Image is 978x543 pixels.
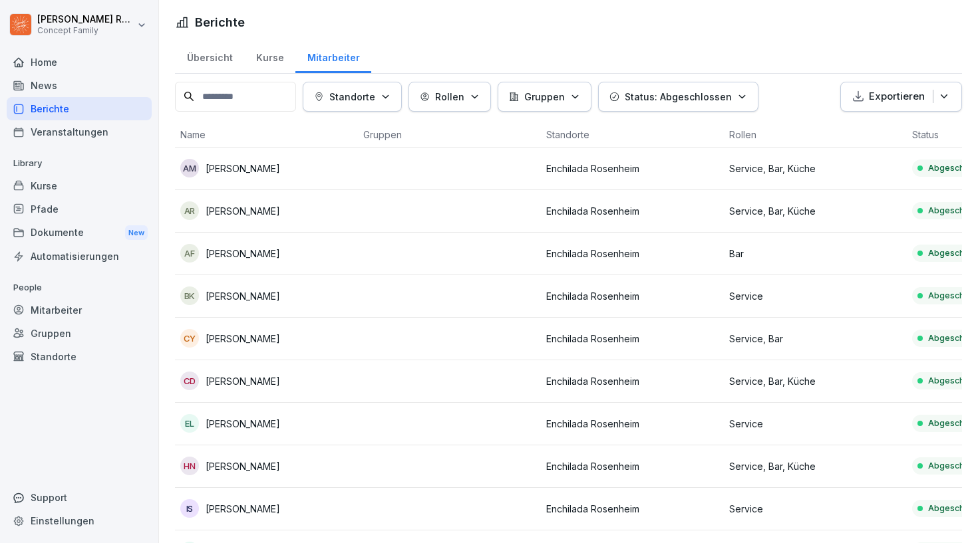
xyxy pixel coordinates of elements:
div: HN [180,457,199,475]
p: Bar [729,247,901,261]
p: Enchilada Rosenheim [546,459,719,473]
a: Mitarbeiter [295,39,371,73]
a: Pfade [7,197,152,221]
p: Library [7,153,152,174]
p: Enchilada Rosenheim [546,332,719,346]
p: [PERSON_NAME] [206,502,280,516]
p: Rollen [435,90,464,104]
p: Service, Bar, Küche [729,204,901,218]
p: [PERSON_NAME] Rezene [37,14,134,25]
div: Support [7,486,152,509]
a: Standorte [7,345,152,368]
p: Gruppen [524,90,565,104]
button: Standorte [303,82,402,112]
a: DokumenteNew [7,221,152,245]
div: New [125,225,148,241]
p: [PERSON_NAME] [206,289,280,303]
p: Enchilada Rosenheim [546,162,719,175]
p: Service, Bar, Küche [729,459,901,473]
p: Exportieren [869,89,925,104]
p: [PERSON_NAME] [206,374,280,388]
div: BK [180,286,199,305]
th: Rollen [724,122,907,148]
p: [PERSON_NAME] [206,204,280,218]
p: [PERSON_NAME] [206,332,280,346]
div: AF [180,244,199,263]
p: Service [729,502,901,516]
div: am [180,159,199,177]
p: [PERSON_NAME] [206,417,280,431]
p: Enchilada Rosenheim [546,374,719,388]
button: Status: Abgeschlossen [598,82,758,112]
p: People [7,277,152,298]
a: Gruppen [7,322,152,345]
p: Service, Bar, Küche [729,374,901,388]
a: Kurse [244,39,295,73]
a: Mitarbeiter [7,298,152,322]
a: News [7,74,152,97]
p: Enchilada Rosenheim [546,204,719,218]
p: Enchilada Rosenheim [546,247,719,261]
a: Home [7,51,152,74]
th: Gruppen [358,122,541,148]
a: Übersicht [175,39,244,73]
button: Exportieren [840,82,962,112]
p: Enchilada Rosenheim [546,417,719,431]
a: Einstellungen [7,509,152,532]
p: Enchilada Rosenheim [546,289,719,303]
p: Service [729,417,901,431]
a: Berichte [7,97,152,120]
p: Service [729,289,901,303]
div: Dokumente [7,221,152,245]
div: IS [180,499,199,518]
a: Automatisierungen [7,245,152,268]
th: Standorte [541,122,724,148]
p: Concept Family [37,26,134,35]
p: Service, Bar [729,332,901,346]
p: Status: Abgeschlossen [625,90,732,104]
button: Rollen [408,82,491,112]
p: [PERSON_NAME] [206,162,280,175]
p: Standorte [329,90,375,104]
a: Veranstaltungen [7,120,152,144]
p: Enchilada Rosenheim [546,502,719,516]
div: AR [180,201,199,220]
div: CD [180,372,199,390]
th: Name [175,122,358,148]
div: EL [180,414,199,433]
div: CY [180,329,199,348]
h1: Berichte [195,13,245,31]
a: Kurse [7,174,152,197]
button: Gruppen [498,82,591,112]
p: [PERSON_NAME] [206,247,280,261]
p: [PERSON_NAME] [206,459,280,473]
p: Service, Bar, Küche [729,162,901,175]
